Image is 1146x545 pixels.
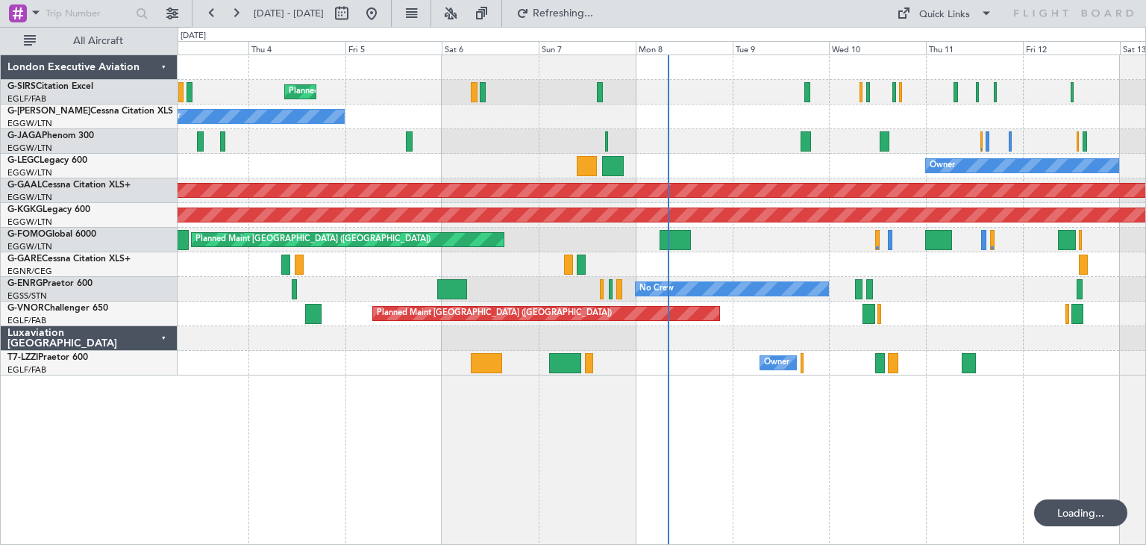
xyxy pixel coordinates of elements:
button: All Aircraft [16,29,162,53]
span: G-LEGC [7,156,40,165]
a: G-GARECessna Citation XLS+ [7,255,131,264]
div: Planned Maint [GEOGRAPHIC_DATA] ([GEOGRAPHIC_DATA]) [195,228,430,251]
div: Thu 11 [926,41,1023,54]
span: All Aircraft [39,36,157,46]
a: G-KGKGLegacy 600 [7,205,90,214]
div: Owner [764,352,789,374]
span: Refreshing... [532,8,595,19]
div: Sat 6 [442,41,539,54]
div: Wed 3 [151,41,248,54]
a: EGGW/LTN [7,217,52,228]
a: EGLF/FAB [7,93,46,105]
div: Loading... [1034,499,1127,526]
div: Planned Maint [GEOGRAPHIC_DATA] ([GEOGRAPHIC_DATA]) [377,302,612,325]
div: Planned Maint [GEOGRAPHIC_DATA] ([GEOGRAPHIC_DATA]) [289,81,524,103]
a: G-JAGAPhenom 300 [7,131,94,140]
div: [DATE] [181,30,206,43]
a: G-ENRGPraetor 600 [7,279,93,288]
span: G-SIRS [7,82,36,91]
a: EGGW/LTN [7,118,52,129]
a: EGGW/LTN [7,167,52,178]
button: Refreshing... [510,1,599,25]
div: No Crew [639,278,674,300]
a: EGGW/LTN [7,143,52,154]
span: G-VNOR [7,304,44,313]
span: G-FOMO [7,230,46,239]
a: G-FOMOGlobal 6000 [7,230,96,239]
a: T7-LZZIPraetor 600 [7,353,88,362]
span: G-[PERSON_NAME] [7,107,90,116]
a: EGLF/FAB [7,364,46,376]
button: Quick Links [889,1,1000,25]
a: EGLF/FAB [7,315,46,326]
div: Wed 10 [829,41,926,54]
div: Mon 8 [636,41,733,54]
span: G-GAAL [7,181,42,190]
div: Fri 5 [345,41,442,54]
span: G-GARE [7,255,42,264]
span: G-ENRG [7,279,43,288]
a: G-LEGCLegacy 600 [7,156,87,165]
a: EGGW/LTN [7,192,52,203]
a: G-GAALCessna Citation XLS+ [7,181,131,190]
a: G-[PERSON_NAME]Cessna Citation XLS [7,107,173,116]
a: G-SIRSCitation Excel [7,82,93,91]
a: EGGW/LTN [7,241,52,252]
a: EGSS/STN [7,290,47,302]
a: EGNR/CEG [7,266,52,277]
div: Sun 7 [539,41,636,54]
div: Quick Links [919,7,970,22]
span: [DATE] - [DATE] [254,7,324,20]
span: G-KGKG [7,205,43,214]
input: Trip Number [46,2,131,25]
a: G-VNORChallenger 650 [7,304,108,313]
div: Owner [930,155,955,177]
span: G-JAGA [7,131,42,140]
div: Tue 9 [733,41,830,54]
div: Thu 4 [248,41,345,54]
span: T7-LZZI [7,353,38,362]
div: Fri 12 [1023,41,1120,54]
